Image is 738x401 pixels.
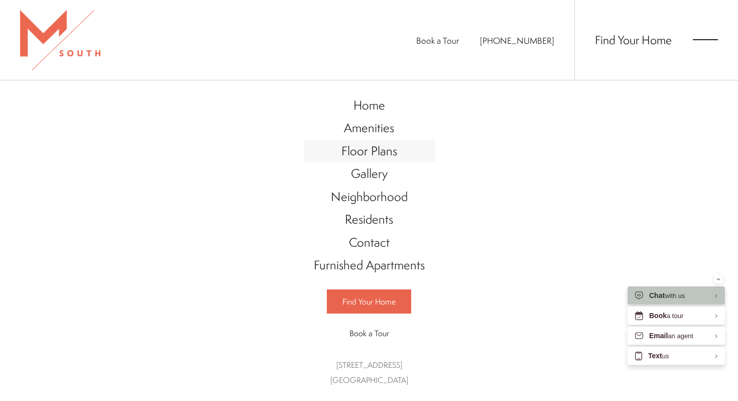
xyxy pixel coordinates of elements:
span: Residents [345,211,393,228]
a: Go to Amenities [304,117,435,140]
span: Book a Tour [349,328,389,339]
span: Neighborhood [331,188,408,205]
a: Go to Furnished Apartments (opens in a new tab) [304,254,435,277]
span: Find Your Home [342,296,396,307]
span: Gallery [351,165,388,182]
img: MSouth [20,10,100,70]
a: Go to Contact [304,231,435,254]
button: Open Menu [693,35,718,44]
a: Go to Residents [304,208,435,231]
span: Amenities [344,119,394,136]
a: Call Us at 813-570-8014 [480,35,554,46]
a: Find Your Home [595,32,672,48]
span: Home [353,96,385,114]
a: Book a Tour [416,35,459,46]
span: Contact [349,234,390,251]
span: Furnished Apartments [314,256,425,273]
span: Floor Plans [341,142,397,159]
a: Find Your Home [327,289,411,314]
span: [PHONE_NUMBER] [480,35,554,46]
a: Get Directions to 5110 South Manhattan Avenue Tampa, FL 33611 [330,359,408,385]
div: Main [304,84,435,398]
a: Go to Neighborhood [304,185,435,209]
a: Go to Home [304,94,435,117]
a: Go to Floor Plans [304,140,435,163]
a: Book a Tour [327,322,411,345]
a: Go to Gallery [304,162,435,185]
